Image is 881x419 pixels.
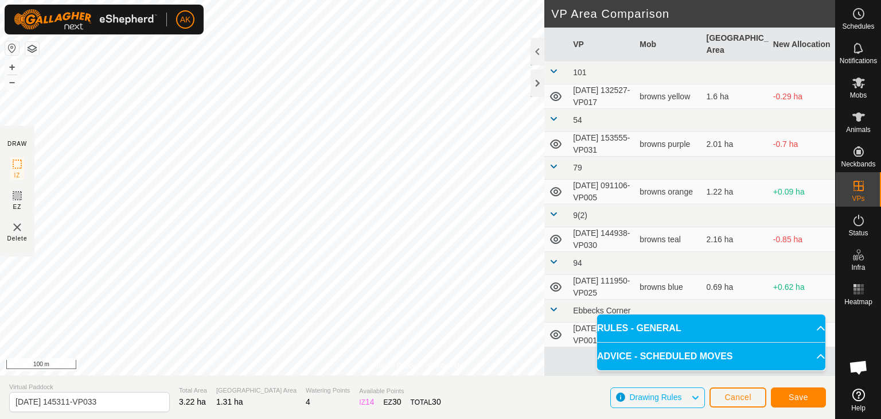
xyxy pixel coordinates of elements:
[836,384,881,416] a: Help
[841,161,875,168] span: Neckbands
[568,275,635,300] td: [DATE] 111950-VP025
[710,387,766,408] button: Cancel
[573,68,586,77] span: 101
[306,386,350,395] span: Watering Points
[769,132,835,157] td: -0.7 ha
[848,230,868,236] span: Status
[702,132,769,157] td: 2.01 ha
[846,126,871,133] span: Animals
[640,91,697,103] div: browns yellow
[568,84,635,109] td: [DATE] 132527-VP017
[597,321,681,335] span: RULES - GENERAL
[597,343,825,370] p-accordion-header: ADVICE - SCHEDULED MOVES
[840,57,877,64] span: Notifications
[573,258,582,267] span: 94
[702,28,769,61] th: [GEOGRAPHIC_DATA] Area
[640,186,697,198] div: browns orange
[568,132,635,157] td: [DATE] 153555-VP031
[216,397,243,406] span: 1.31 ha
[5,75,19,89] button: –
[392,397,401,406] span: 30
[365,397,375,406] span: 14
[216,386,297,395] span: [GEOGRAPHIC_DATA] Area
[850,92,867,99] span: Mobs
[306,397,310,406] span: 4
[842,23,874,30] span: Schedules
[769,275,835,300] td: +0.62 ha
[573,115,582,125] span: 54
[568,28,635,61] th: VP
[359,396,374,408] div: IZ
[568,180,635,204] td: [DATE] 091106-VP005
[432,397,441,406] span: 30
[10,220,24,234] img: VP
[851,405,866,412] span: Help
[852,195,864,202] span: VPs
[841,350,876,385] div: Open chat
[635,28,701,61] th: Mob
[7,139,27,148] div: DRAW
[769,84,835,109] td: -0.29 ha
[640,138,697,150] div: browns purple
[573,306,630,315] span: Ebbecks Corner
[551,7,835,21] h2: VP Area Comparison
[629,393,681,402] span: Drawing Rules
[429,360,463,371] a: Contact Us
[597,315,825,342] p-accordion-header: RULES - GENERAL
[372,360,415,371] a: Privacy Policy
[7,234,28,243] span: Delete
[180,14,191,26] span: AK
[851,264,865,271] span: Infra
[789,393,808,402] span: Save
[411,396,441,408] div: TOTAL
[573,163,582,172] span: 79
[844,298,872,305] span: Heatmap
[640,281,697,293] div: browns blue
[14,9,157,30] img: Gallagher Logo
[179,397,206,406] span: 3.22 ha
[359,386,440,396] span: Available Points
[5,60,19,74] button: +
[384,396,401,408] div: EZ
[25,42,39,56] button: Map Layers
[573,211,587,220] span: 9(2)
[5,41,19,55] button: Reset Map
[771,387,826,408] button: Save
[769,227,835,252] td: -0.85 ha
[597,350,732,363] span: ADVICE - SCHEDULED MOVES
[702,275,769,300] td: 0.69 ha
[769,180,835,204] td: +0.09 ha
[724,393,751,402] span: Cancel
[568,323,635,347] td: [DATE] 095750-VP001
[769,28,835,61] th: New Allocation
[702,84,769,109] td: 1.6 ha
[702,180,769,204] td: 1.22 ha
[14,171,21,180] span: IZ
[640,234,697,246] div: browns teal
[179,386,207,395] span: Total Area
[9,382,170,392] span: Virtual Paddock
[13,203,22,211] span: EZ
[568,227,635,252] td: [DATE] 144938-VP030
[702,227,769,252] td: 2.16 ha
